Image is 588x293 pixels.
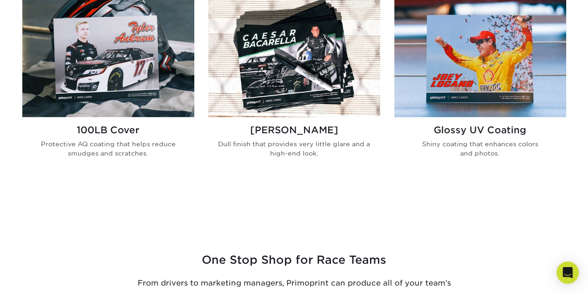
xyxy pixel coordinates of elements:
[402,124,559,136] h2: Glossy UV Coating
[216,139,373,158] p: Dull finish that provides very little glare and a high-end look.
[22,251,566,268] h3: One Stop Shop for Race Teams
[30,139,187,158] p: Protective AQ coating that helps reduce smudges and scratches.
[556,261,579,284] div: Open Intercom Messenger
[2,265,79,290] iframe: Google Customer Reviews
[216,124,373,136] h2: [PERSON_NAME]
[402,139,559,158] p: Shiny coating that enhances colors and photos.
[30,124,187,136] h2: 100LB Cover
